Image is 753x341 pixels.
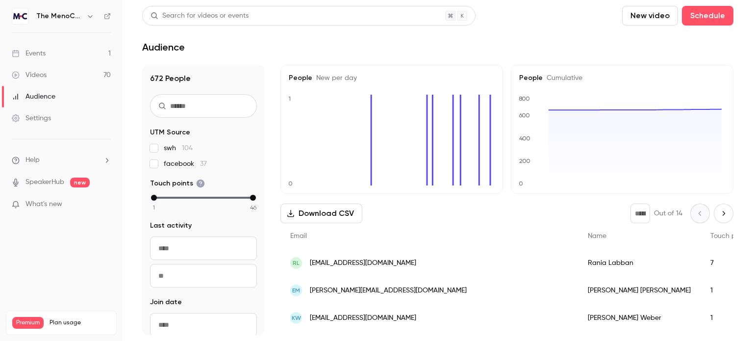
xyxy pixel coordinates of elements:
[12,8,28,24] img: The MenoChannel
[578,249,701,277] div: Rania Labban
[288,95,291,102] text: 1
[622,6,678,26] button: New video
[50,319,110,327] span: Plan usage
[12,317,44,329] span: Premium
[150,313,257,337] input: From
[25,199,62,210] span: What's new
[250,203,256,212] span: 46
[543,75,582,81] span: Cumulative
[12,49,46,58] div: Events
[310,258,416,268] span: [EMAIL_ADDRESS][DOMAIN_NAME]
[150,221,192,231] span: Last activity
[150,264,257,288] input: To
[288,180,293,187] text: 0
[12,155,111,165] li: help-dropdown-opener
[292,314,301,322] span: KW
[710,233,751,239] span: Touch points
[519,180,523,187] text: 0
[682,6,733,26] button: Schedule
[150,297,182,307] span: Join date
[164,143,193,153] span: swh
[151,11,249,21] div: Search for videos or events
[280,204,362,223] button: Download CSV
[164,159,207,169] span: facebook
[289,73,495,83] h5: People
[714,204,733,223] button: Next page
[293,259,300,267] span: RL
[150,179,205,188] span: Touch points
[70,178,90,187] span: new
[578,277,701,304] div: [PERSON_NAME] [PERSON_NAME]
[578,304,701,332] div: [PERSON_NAME] Weber
[150,73,257,84] h1: 672 People
[151,195,157,201] div: min
[25,155,40,165] span: Help
[519,112,530,119] text: 600
[150,236,257,260] input: From
[12,113,51,123] div: Settings
[12,70,47,80] div: Videos
[36,11,82,21] h6: The MenoChannel
[12,92,55,102] div: Audience
[310,286,467,296] span: [PERSON_NAME][EMAIL_ADDRESS][DOMAIN_NAME]
[182,145,193,152] span: 104
[292,286,300,295] span: EM
[150,128,190,137] span: UTM Source
[519,73,725,83] h5: People
[290,233,307,239] span: Email
[153,203,155,212] span: 1
[654,209,682,218] p: Out of 14
[25,177,64,187] a: SpeakerHub
[250,195,256,201] div: max
[519,135,530,142] text: 400
[519,95,530,102] text: 800
[588,233,606,239] span: Name
[99,200,111,209] iframe: Noticeable Trigger
[519,157,530,164] text: 200
[310,313,416,323] span: [EMAIL_ADDRESS][DOMAIN_NAME]
[200,160,207,167] span: 37
[312,75,357,81] span: New per day
[142,41,185,53] h1: Audience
